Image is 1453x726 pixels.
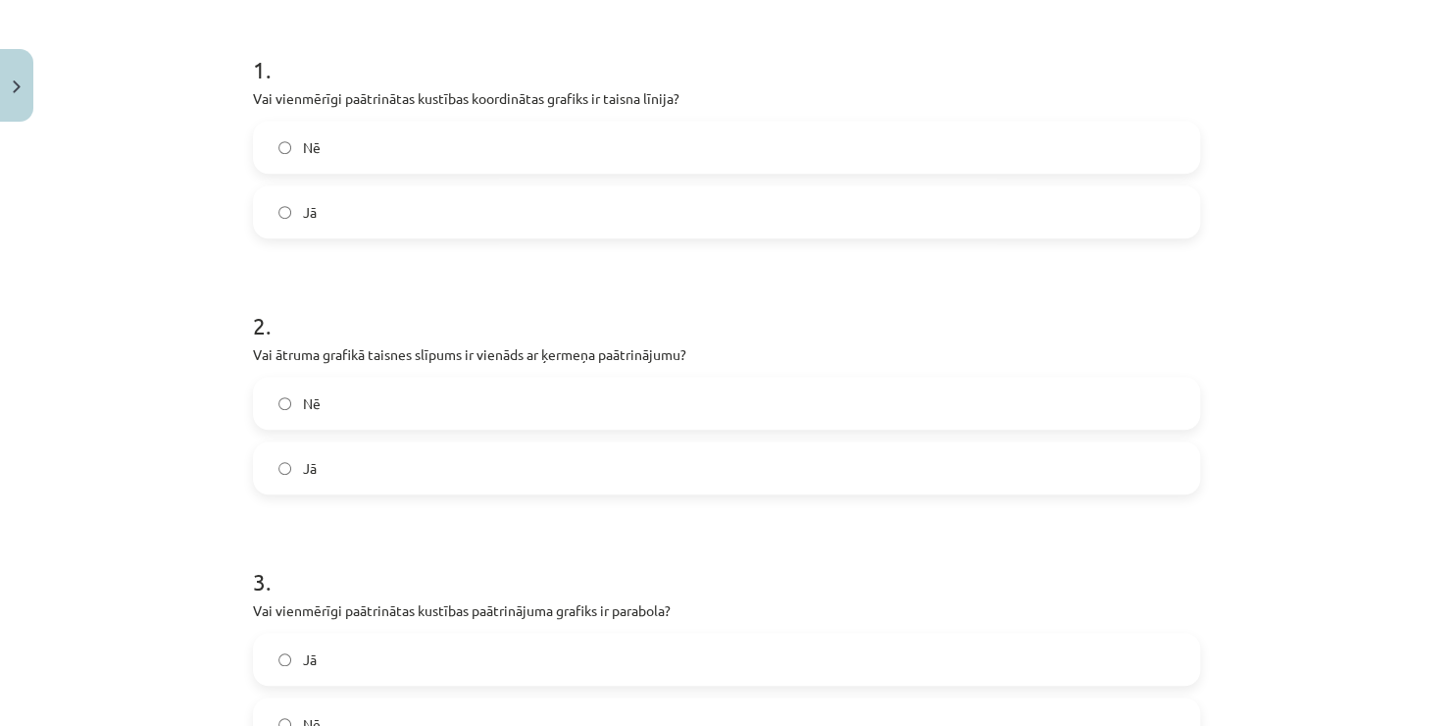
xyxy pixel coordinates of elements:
input: Jā [278,462,291,475]
p: Vai vienmērīgi paātrinātas kustības paātrinājuma grafiks ir parabola? [253,600,1200,621]
img: icon-close-lesson-0947bae3869378f0d4975bcd49f059093ad1ed9edebbc8119c70593378902aed.svg [13,80,21,93]
h1: 1 . [253,22,1200,82]
span: Jā [303,202,317,223]
p: Vai ātruma grafikā taisnes slīpums ir vienāds ar ķermeņa paātrinājumu? [253,344,1200,365]
span: Nē [303,137,321,158]
input: Nē [278,141,291,154]
span: Jā [303,458,317,479]
h1: 3 . [253,534,1200,595]
input: Jā [278,206,291,219]
input: Nē [278,397,291,410]
h1: 2 . [253,278,1200,338]
input: Jā [278,653,291,666]
p: Vai vienmērīgi paātrinātas kustības koordinātas grafiks ir taisna līnija? [253,88,1200,109]
span: Jā [303,649,317,670]
span: Nē [303,393,321,414]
